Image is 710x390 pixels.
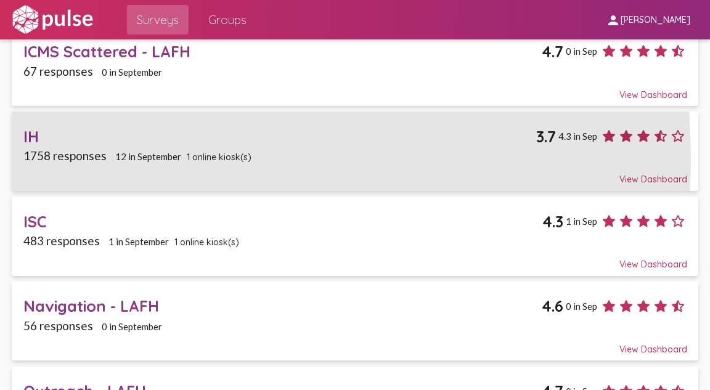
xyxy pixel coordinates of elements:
[108,236,169,247] span: 1 in September
[566,46,597,57] span: 0 in Sep
[536,127,556,146] span: 3.7
[12,197,699,275] a: ISC4.31 in Sep483 responses1 in September1 online kiosk(s)View Dashboard
[174,237,239,248] span: 1 online kiosk(s)
[23,234,100,248] span: 483 responses
[23,64,93,78] span: 67 responses
[606,13,621,28] mat-icon: person
[198,5,256,35] a: Groups
[542,212,563,231] span: 4.3
[566,301,597,312] span: 0 in Sep
[187,152,251,163] span: 1 online kiosk(s)
[596,8,700,31] button: [PERSON_NAME]
[10,4,95,35] img: white-logo.svg
[23,248,687,270] div: View Dashboard
[23,42,542,61] div: ICMS Scattered - LAFH
[23,163,687,185] div: View Dashboard
[542,296,563,315] span: 4.6
[137,9,179,31] span: Surveys
[23,127,536,146] div: IH
[23,148,107,163] span: 1758 responses
[12,282,699,360] a: Navigation - LAFH4.60 in Sep56 responses0 in SeptemberView Dashboard
[23,296,542,315] div: Navigation - LAFH
[542,42,563,61] span: 4.7
[12,27,699,106] a: ICMS Scattered - LAFH4.70 in Sep67 responses0 in SeptemberView Dashboard
[127,5,189,35] a: Surveys
[208,9,247,31] span: Groups
[621,15,690,26] span: [PERSON_NAME]
[102,321,162,332] span: 0 in September
[23,78,687,100] div: View Dashboard
[558,131,597,142] span: 4.3 in Sep
[23,333,687,355] div: View Dashboard
[23,212,542,231] div: ISC
[115,151,181,162] span: 12 in September
[102,67,162,78] span: 0 in September
[12,112,699,190] a: IH3.74.3 in Sep1758 responses12 in September1 online kiosk(s)View Dashboard
[566,216,597,227] span: 1 in Sep
[23,319,93,333] span: 56 responses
